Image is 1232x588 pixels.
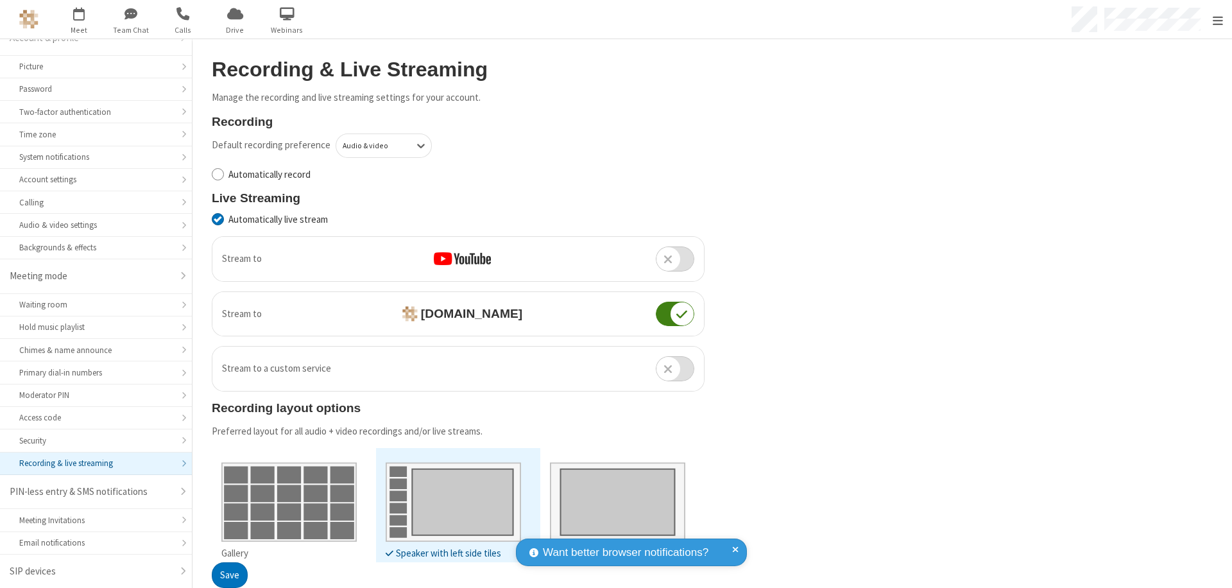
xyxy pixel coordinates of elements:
[19,298,173,311] div: Waiting room
[19,128,173,141] div: Time zone
[228,212,705,227] label: Automatically live stream
[212,401,705,415] h4: Recording layout options
[19,321,173,333] div: Hold music playlist
[212,138,330,153] span: Default recording preference
[212,58,705,81] h2: Recording & Live Streaming
[221,546,357,561] div: Gallery
[19,219,173,231] div: Audio & video settings
[212,424,705,439] p: Preferred layout for all audio + video recordings and/or live streams.
[386,453,521,542] img: Speaker with left side tiles
[19,389,173,401] div: Moderator PIN
[159,24,207,36] span: Calls
[19,457,173,469] div: Recording & live streaming
[10,564,173,579] div: SIP devices
[263,24,311,36] span: Webinars
[19,60,173,73] div: Picture
[434,252,491,265] img: YOUTUBE
[19,537,173,549] div: Email notifications
[211,24,259,36] span: Drive
[19,196,173,209] div: Calling
[402,306,418,322] img: callbridge.rocks
[10,269,173,284] div: Meeting mode
[107,24,155,36] span: Team Chat
[393,306,522,322] h4: [DOMAIN_NAME]
[19,435,173,447] div: Security
[212,237,704,281] li: Stream to
[343,140,404,151] div: Audio & video
[19,411,173,424] div: Access code
[212,91,705,105] p: Manage the recording and live streaming settings for your account.
[19,83,173,95] div: Password
[212,347,704,391] li: Stream to a custom service
[55,24,103,36] span: Meet
[19,367,173,379] div: Primary dial-in numbers
[10,485,173,499] div: PIN-less entry & SMS notifications
[543,544,708,561] span: Want better browser notifications?
[386,546,521,561] div: Speaker with left side tiles
[221,453,357,542] img: Gallery
[19,344,173,356] div: Chimes & name announce
[19,173,173,186] div: Account settings
[19,514,173,526] div: Meeting Invitations
[212,115,705,128] h4: Recording
[550,453,685,542] img: Speaker only (no tiles)
[19,241,173,254] div: Backgrounds & effects
[19,10,38,29] img: QA Selenium DO NOT DELETE OR CHANGE
[212,191,705,205] h4: Live Streaming
[212,292,704,336] li: Stream to
[19,106,173,118] div: Two-factor authentication
[19,151,173,163] div: System notifications
[228,168,705,182] label: Automatically record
